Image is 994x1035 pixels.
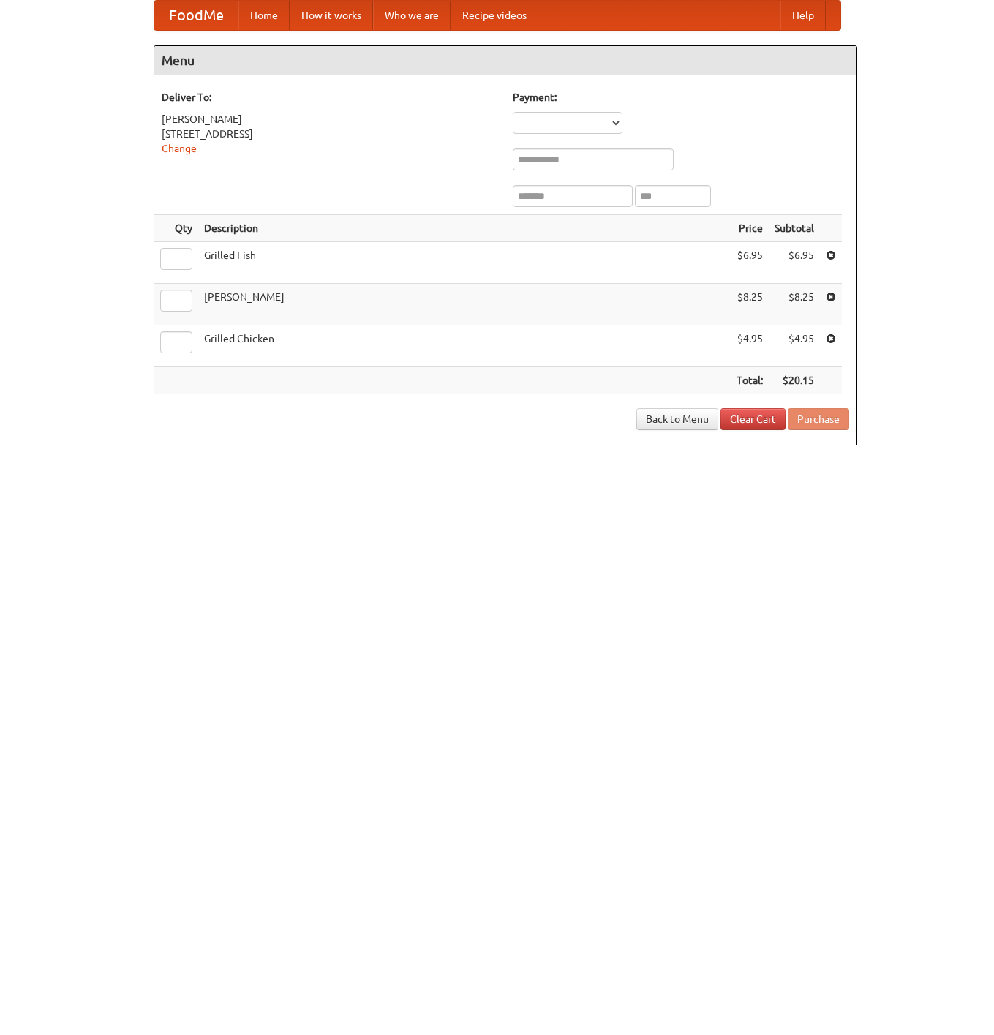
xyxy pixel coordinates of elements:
[731,284,769,325] td: $8.25
[769,242,820,284] td: $6.95
[373,1,451,30] a: Who we are
[290,1,373,30] a: How it works
[154,215,198,242] th: Qty
[162,143,197,154] a: Change
[162,90,498,105] h5: Deliver To:
[788,408,849,430] button: Purchase
[731,215,769,242] th: Price
[731,242,769,284] td: $6.95
[769,215,820,242] th: Subtotal
[198,215,731,242] th: Description
[636,408,718,430] a: Back to Menu
[238,1,290,30] a: Home
[513,90,849,105] h5: Payment:
[451,1,538,30] a: Recipe videos
[162,127,498,141] div: [STREET_ADDRESS]
[154,46,856,75] h4: Menu
[780,1,826,30] a: Help
[198,284,731,325] td: [PERSON_NAME]
[769,325,820,367] td: $4.95
[769,367,820,394] th: $20.15
[769,284,820,325] td: $8.25
[720,408,786,430] a: Clear Cart
[162,112,498,127] div: [PERSON_NAME]
[198,325,731,367] td: Grilled Chicken
[731,325,769,367] td: $4.95
[154,1,238,30] a: FoodMe
[198,242,731,284] td: Grilled Fish
[731,367,769,394] th: Total:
